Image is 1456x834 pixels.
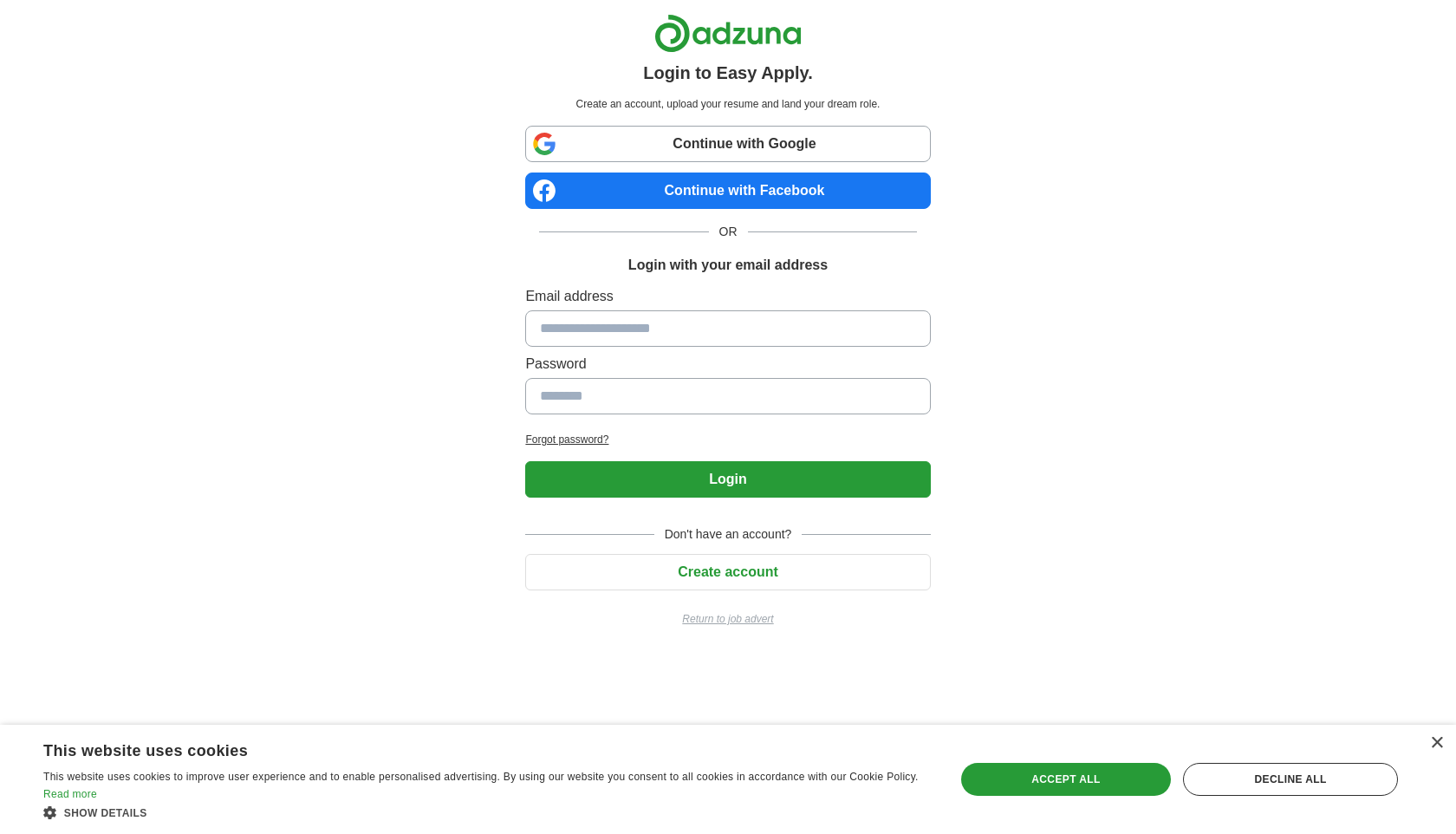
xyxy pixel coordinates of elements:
a: Create account [525,564,930,579]
h1: Login with your email address [628,255,828,276]
div: Decline all [1183,763,1398,796]
a: Read more, opens a new window [43,788,97,800]
div: Accept all [961,763,1171,796]
p: Create an account, upload your resume and land your dream role. [529,96,926,112]
button: Create account [525,554,930,590]
a: Continue with Google [525,126,930,162]
a: Return to job advert [525,611,930,627]
div: This website uses cookies [43,735,885,761]
label: Email address [525,286,930,307]
button: Login [525,461,930,498]
span: Don't have an account? [654,525,803,544]
span: Show details [64,807,147,819]
span: OR [709,223,748,241]
img: Adzuna logo [654,14,802,53]
div: Close [1430,737,1443,750]
div: Show details [43,804,928,821]
span: This website uses cookies to improve user experience and to enable personalised advertising. By u... [43,771,919,783]
a: Forgot password? [525,432,930,447]
label: Password [525,354,930,375]
a: Continue with Facebook [525,173,930,209]
h1: Login to Easy Apply. [643,60,813,86]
